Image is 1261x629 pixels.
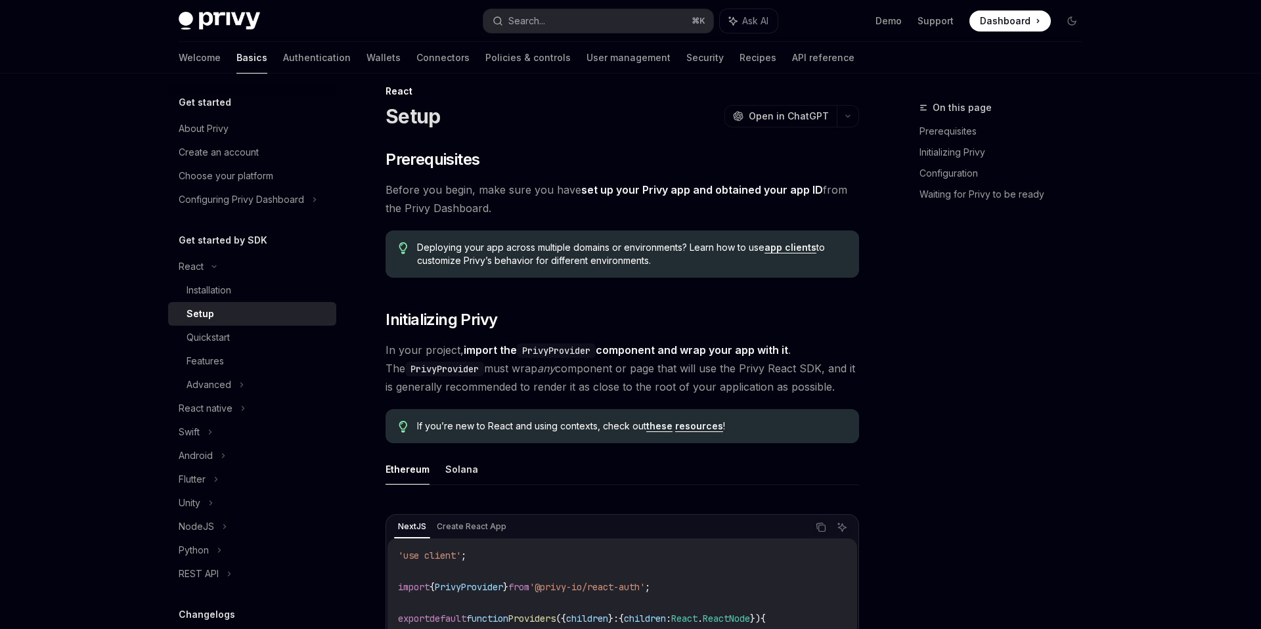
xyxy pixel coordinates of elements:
[919,163,1093,184] a: Configuration
[666,613,671,624] span: :
[724,105,837,127] button: Open in ChatGPT
[624,613,666,624] span: children
[919,184,1093,205] a: Waiting for Privy to be ready
[168,117,336,141] a: About Privy
[517,343,596,358] code: PrivyProvider
[697,613,703,624] span: .
[417,241,846,267] span: Deploying your app across multiple domains or environments? Learn how to use to customize Privy’s...
[179,192,304,207] div: Configuring Privy Dashboard
[586,42,671,74] a: User management
[1061,11,1082,32] button: Toggle dark mode
[168,326,336,349] a: Quickstart
[430,613,466,624] span: default
[386,181,859,217] span: Before you begin, make sure you have from the Privy Dashboard.
[919,121,1093,142] a: Prerequisites
[692,16,705,26] span: ⌘ K
[566,613,608,624] span: children
[187,377,231,393] div: Advanced
[179,168,273,184] div: Choose your platform
[366,42,401,74] a: Wallets
[168,141,336,164] a: Create an account
[720,9,778,33] button: Ask AI
[399,421,408,433] svg: Tip
[529,581,645,593] span: '@privy-io/react-auth'
[969,11,1051,32] a: Dashboard
[179,519,214,534] div: NodeJS
[749,110,829,123] span: Open in ChatGPT
[466,613,508,624] span: function
[792,42,854,74] a: API reference
[179,471,206,487] div: Flutter
[671,613,697,624] span: React
[187,330,230,345] div: Quickstart
[179,424,200,440] div: Swift
[613,613,619,624] span: :
[508,581,529,593] span: from
[179,259,204,274] div: React
[179,12,260,30] img: dark logo
[919,142,1093,163] a: Initializing Privy
[430,581,435,593] span: {
[750,613,761,624] span: })
[761,613,766,624] span: {
[503,581,508,593] span: }
[417,420,846,433] span: If you’re new to React and using contexts, check out !
[179,42,221,74] a: Welcome
[179,448,213,464] div: Android
[483,9,713,33] button: Search...⌘K
[933,100,992,116] span: On this page
[742,14,768,28] span: Ask AI
[646,420,673,432] a: these
[581,183,823,197] a: set up your Privy app and obtained your app ID
[179,607,235,622] h5: Changelogs
[187,282,231,298] div: Installation
[875,14,902,28] a: Demo
[168,302,336,326] a: Setup
[812,519,830,536] button: Copy the contents from the code block
[187,353,224,369] div: Features
[398,550,461,561] span: 'use client'
[764,242,816,253] a: app clients
[833,519,851,536] button: Ask AI
[703,613,750,624] span: ReactNode
[445,454,478,485] button: Solana
[394,519,430,534] div: NextJS
[485,42,571,74] a: Policies & controls
[980,14,1030,28] span: Dashboard
[405,362,484,376] code: PrivyProvider
[398,613,430,624] span: export
[179,121,229,137] div: About Privy
[386,454,430,485] button: Ethereum
[179,495,200,511] div: Unity
[399,242,408,254] svg: Tip
[918,14,954,28] a: Support
[168,164,336,188] a: Choose your platform
[537,362,555,375] em: any
[435,581,503,593] span: PrivyProvider
[508,613,556,624] span: Providers
[386,104,440,128] h1: Setup
[461,550,466,561] span: ;
[168,349,336,373] a: Features
[416,42,470,74] a: Connectors
[386,149,479,170] span: Prerequisites
[556,613,566,624] span: ({
[508,13,545,29] div: Search...
[675,420,723,432] a: resources
[187,306,214,322] div: Setup
[464,343,788,357] strong: import the component and wrap your app with it
[179,566,219,582] div: REST API
[168,278,336,302] a: Installation
[179,542,209,558] div: Python
[283,42,351,74] a: Authentication
[179,401,232,416] div: React native
[619,613,624,624] span: {
[179,95,231,110] h5: Get started
[236,42,267,74] a: Basics
[398,581,430,593] span: import
[433,519,510,534] div: Create React App
[386,309,497,330] span: Initializing Privy
[686,42,724,74] a: Security
[645,581,650,593] span: ;
[740,42,776,74] a: Recipes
